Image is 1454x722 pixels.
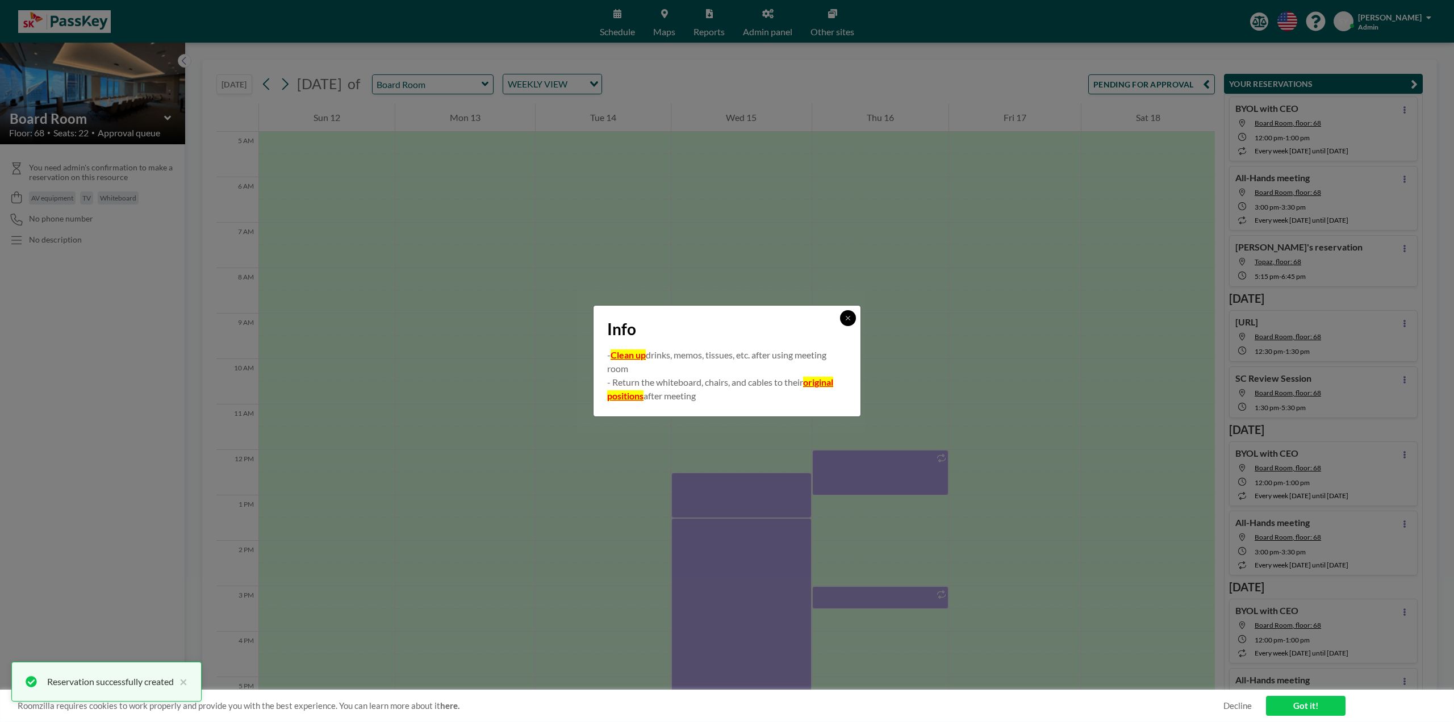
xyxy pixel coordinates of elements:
[607,375,847,403] p: - Return the whiteboard, chairs, and cables to their after meeting
[607,348,847,375] p: - drinks, memos, tissues, etc. after using meeting room
[607,319,636,339] span: Info
[1223,700,1252,711] a: Decline
[47,675,174,688] div: Reservation successfully created
[18,700,1223,711] span: Roomzilla requires cookies to work properly and provide you with the best experience. You can lea...
[1266,696,1346,716] a: Got it!
[611,349,646,360] u: Clean up
[174,675,187,688] button: close
[440,700,459,711] a: here.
